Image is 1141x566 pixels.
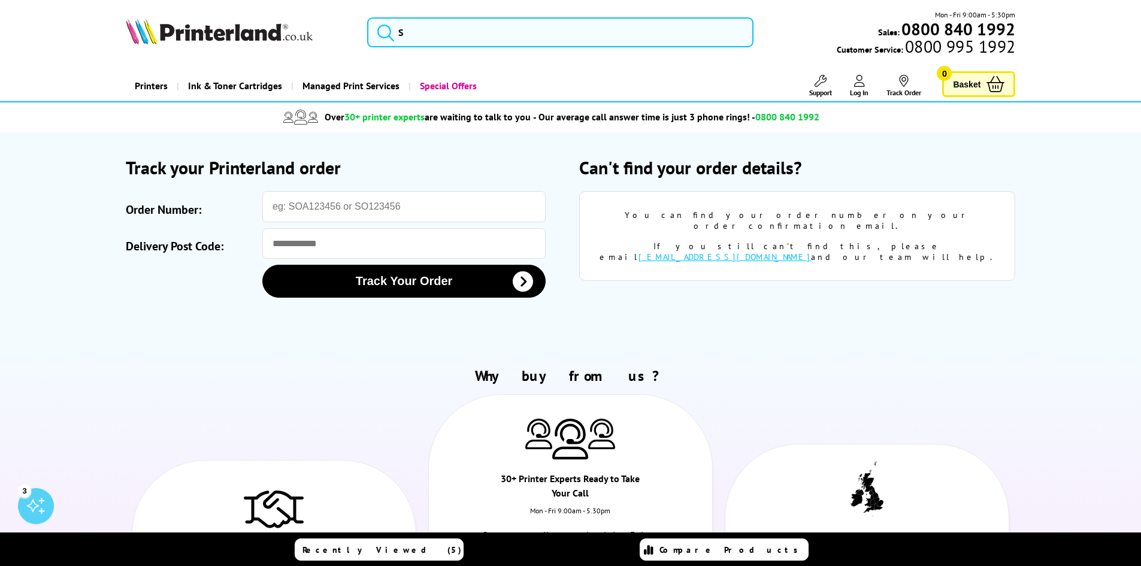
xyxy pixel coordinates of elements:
div: You can find your order number on your order confirmation email. [598,210,997,231]
h2: Track your Printerland order [126,156,562,179]
a: Ink & Toner Cartridges [177,71,291,101]
span: Mon - Fri 9:00am - 5:30pm [935,9,1015,20]
img: Printer Experts [552,419,588,460]
a: Compare Products [640,538,809,561]
a: Basket 0 [942,71,1015,97]
a: Printers [126,71,177,101]
div: Proud to be a UK Tax-Payer [796,531,938,551]
a: Log In [850,75,868,97]
span: 0800 840 1992 [755,111,819,123]
b: 0800 840 1992 [901,18,1015,40]
span: 30+ printer experts [344,111,425,123]
span: 0800 995 1992 [903,41,1015,52]
a: Track Order [886,75,921,97]
div: 30+ Printer Experts Ready to Take Your Call [500,471,641,506]
label: Order Number: [126,197,256,222]
span: Customer Service: [837,41,1015,55]
img: UK tax payer [851,461,883,516]
input: eg: SOA123456 or SO123456 [262,191,546,222]
div: Mon - Fri 9:00am - 5.30pm [429,506,712,527]
span: - Our average call answer time is just 3 phone rings! - [533,111,819,123]
span: Basket [953,76,980,92]
a: Special Offers [408,71,486,101]
span: Over are waiting to talk to you [325,111,531,123]
span: Ink & Toner Cartridges [188,71,282,101]
span: Recently Viewed (5) [302,544,462,555]
img: Trusted Service [244,485,304,532]
label: Delivery Post Code: [126,234,256,259]
img: Printerland Logo [126,18,313,44]
span: Log In [850,88,868,97]
a: Support [809,75,832,97]
a: Managed Print Services [291,71,408,101]
div: 3 [18,484,31,497]
img: Printer Experts [588,419,615,449]
a: [EMAIL_ADDRESS][DOMAIN_NAME] [638,252,811,262]
p: Our average call answer time is just 3 rings [471,527,670,543]
div: If you still can't find this, please email and our team will help. [598,241,997,262]
a: 0800 840 1992 [900,23,1015,35]
h2: Can't find your order details? [579,156,1015,179]
span: Compare Products [659,544,804,555]
span: 0 [937,66,952,81]
button: Track Your Order [262,265,546,298]
h2: Why buy from us? [126,367,1016,385]
a: Printerland Logo [126,18,353,47]
a: Recently Viewed (5) [295,538,464,561]
span: Support [809,88,832,97]
img: Printer Experts [525,419,552,449]
span: Sales: [878,26,900,38]
input: S [367,17,753,47]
